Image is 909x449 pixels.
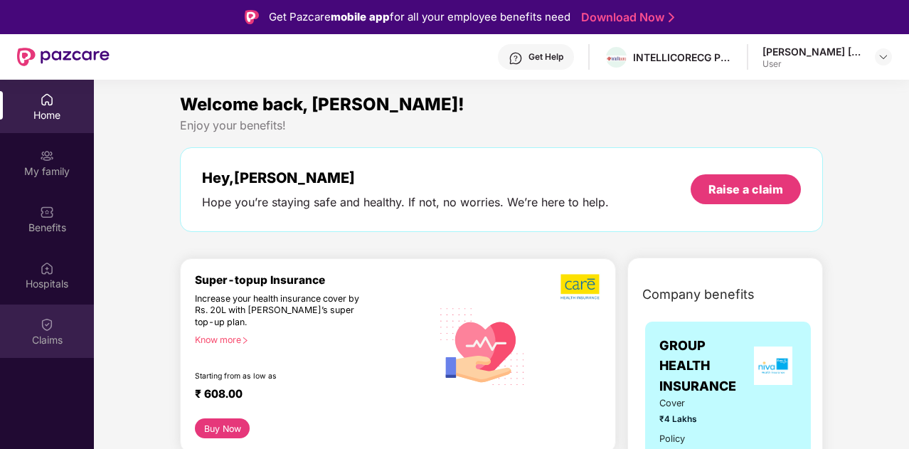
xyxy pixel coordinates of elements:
img: svg+xml;base64,PHN2ZyBpZD0iSG9tZSIgeG1sbnM9Imh0dHA6Ly93d3cudzMub3JnLzIwMDAvc3ZnIiB3aWR0aD0iMjAiIG... [40,93,54,107]
div: Get Help [528,51,563,63]
img: Logo [245,10,259,24]
span: Cover [659,396,711,411]
div: User [762,58,862,70]
div: INTELLICORECG PRIVATE LIMITED [633,51,733,64]
img: b5dec4f62d2307b9de63beb79f102df3.png [560,273,601,300]
img: New Pazcare Logo [17,48,110,66]
a: Download Now [581,10,670,25]
img: svg+xml;base64,PHN2ZyBpZD0iQ2xhaW0iIHhtbG5zPSJodHRwOi8vd3d3LnczLm9yZy8yMDAwL3N2ZyIgd2lkdGg9IjIwIi... [40,317,54,332]
div: ₹ 608.00 [195,387,418,404]
span: ₹4 Lakhs [659,413,711,426]
img: svg+xml;base64,PHN2ZyBpZD0iSG9zcGl0YWxzIiB4bWxucz0iaHR0cDovL3d3dy53My5vcmcvMjAwMC9zdmciIHdpZHRoPS... [40,261,54,275]
span: Welcome back, [PERSON_NAME]! [180,94,464,115]
div: Starting from as low as [195,371,371,381]
img: svg+xml;base64,PHN2ZyBpZD0iSGVscC0zMngzMiIgeG1sbnM9Imh0dHA6Ly93d3cudzMub3JnLzIwMDAvc3ZnIiB3aWR0aD... [509,51,523,65]
div: Know more [195,334,423,344]
img: svg+xml;base64,PHN2ZyBpZD0iQmVuZWZpdHMiIHhtbG5zPSJodHRwOi8vd3d3LnczLm9yZy8yMDAwL3N2ZyIgd2lkdGg9Ij... [40,205,54,219]
div: Increase your health insurance cover by Rs. 20L with [PERSON_NAME]’s super top-up plan. [195,293,371,329]
strong: mobile app [331,10,390,23]
div: Super-topup Insurance [195,273,432,287]
span: right [241,337,249,344]
img: svg+xml;base64,PHN2ZyBpZD0iRHJvcGRvd24tMzJ4MzIiIHhtbG5zPSJodHRwOi8vd3d3LnczLm9yZy8yMDAwL3N2ZyIgd2... [878,51,889,63]
img: svg+xml;base64,PHN2ZyB4bWxucz0iaHR0cDovL3d3dy53My5vcmcvMjAwMC9zdmciIHhtbG5zOnhsaW5rPSJodHRwOi8vd3... [432,294,533,397]
span: GROUP HEALTH INSURANCE [659,336,750,396]
img: insurerLogo [754,347,792,385]
img: WhatsApp%20Image%202024-01-25%20at%2012.57.49%20PM.jpeg [606,56,627,61]
img: Stroke [669,10,674,25]
div: Enjoy your benefits! [180,118,823,133]
div: Hope you’re staying safe and healthy. If not, no worries. We’re here to help. [202,195,609,210]
div: Raise a claim [708,181,783,197]
button: Buy Now [195,418,250,438]
div: Hey, [PERSON_NAME] [202,169,609,186]
div: [PERSON_NAME] [PERSON_NAME] [762,45,862,58]
div: Get Pazcare for all your employee benefits need [269,9,570,26]
img: svg+xml;base64,PHN2ZyB3aWR0aD0iMjAiIGhlaWdodD0iMjAiIHZpZXdCb3g9IjAgMCAyMCAyMCIgZmlsbD0ibm9uZSIgeG... [40,149,54,163]
span: Company benefits [642,285,755,305]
